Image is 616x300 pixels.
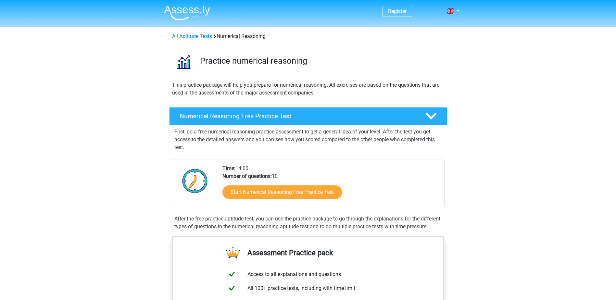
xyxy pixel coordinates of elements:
h3: Practice numerical reasoning [200,56,442,66]
div: Numerical Reasoning [170,32,447,40]
div: After the free practice aptitude test, you can use the practice package to go through the explana... [172,215,445,231]
div: 14:00 10 [218,165,444,207]
h4: Numerical Reasoning Free Practice Test [180,112,415,120]
img: numerical reasoning [170,48,197,76]
a: Numerical Reasoning Free Practice Test [167,107,450,125]
a: Start Numerical Reasoning Free Practice Test [222,185,342,199]
p: First, do a free numerical reasoning practice assessment to get a general idea of your level. Aft... [174,128,442,151]
p: This practice package will help you prepare for numerical reasoning. All exercises are based on t... [172,81,444,97]
b: Number of questions: [222,173,272,179]
b: Time: [222,165,235,171]
a: Register [388,8,407,14]
a: All Aptitude Tests [172,33,212,39]
img: Assessly [164,5,210,20]
img: Clock [179,165,211,197]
